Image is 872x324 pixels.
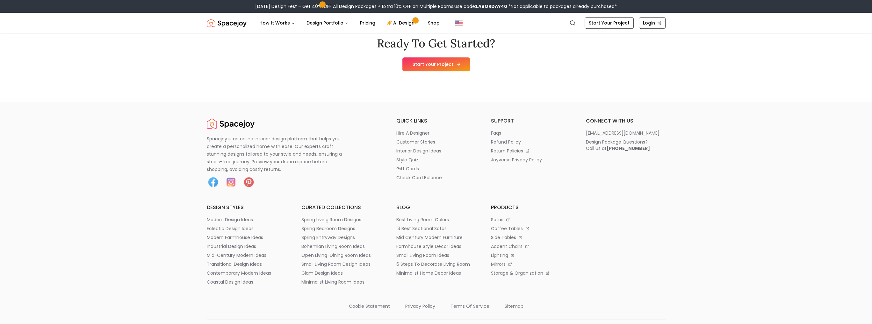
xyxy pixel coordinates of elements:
[207,216,253,223] p: modern design ideas
[491,234,571,241] a: side tables
[255,3,617,10] div: [DATE] Design Fest – Get 40% OFF All Design Packages + Extra 10% OFF on Multiple Rooms.
[450,303,489,309] p: terms of service
[301,261,381,267] a: small living room design ideas
[491,261,571,267] a: mirrors
[242,176,255,188] img: Pinterest icon
[301,261,371,267] p: small living room design ideas
[586,139,650,151] div: Design Package Questions? Call us at
[491,216,503,223] p: sofas
[301,270,343,276] p: glam design ideas
[491,252,508,258] p: lighting
[349,300,390,309] a: cookie statement
[355,17,380,29] a: Pricing
[586,130,659,136] p: [EMAIL_ADDRESS][DOMAIN_NAME]
[301,234,381,241] a: spring entryway designs
[207,243,286,250] a: industrial design ideas
[396,166,476,172] a: gift cards
[505,303,523,309] p: sitemap
[301,279,364,285] p: minimalist living room ideas
[405,300,435,309] a: privacy policy
[207,261,286,267] a: transitional design ideas
[301,252,371,258] p: open living-dining room ideas
[207,225,254,232] p: eclectic design ideas
[396,130,476,136] a: hire a designer
[207,252,286,258] a: mid-century modern ideas
[491,261,506,267] p: mirrors
[491,252,571,258] a: lighting
[207,252,266,258] p: mid-century modern ideas
[396,174,442,181] p: check card balance
[491,139,571,145] a: refund policy
[396,204,476,211] h6: blog
[301,204,381,211] h6: curated collections
[207,270,271,276] p: contemporary modern ideas
[396,270,476,276] a: minimalist home decor ideas
[491,270,571,276] a: storage & organization
[491,204,571,211] h6: products
[207,17,247,29] a: Spacejoy
[405,303,435,309] p: privacy policy
[396,216,449,223] p: best living room colors
[491,130,571,136] a: faqs
[491,130,501,136] p: faqs
[402,57,470,71] a: Start Your Project
[301,234,355,241] p: spring entryway designs
[586,130,666,136] a: [EMAIL_ADDRESS][DOMAIN_NAME]
[396,148,476,154] a: interior design ideas
[396,166,419,172] p: gift cards
[301,216,381,223] a: spring living room designs
[207,204,286,211] h6: design styles
[491,270,543,276] p: storage & organization
[377,37,495,50] h2: Ready To Get Started?
[301,243,381,250] a: bohemian living room ideas
[396,225,447,232] p: 13 best sectional sofas
[491,157,571,163] a: joyverse privacy policy
[207,17,247,29] img: Spacejoy Logo
[207,279,286,285] a: coastal design ideas
[396,261,470,267] p: 6 steps to decorate living room
[639,17,666,29] a: Login
[586,139,666,151] a: Design Package Questions?Call us at[PHONE_NUMBER]
[301,225,381,232] a: spring bedroom designs
[491,225,523,232] p: coffee tables
[396,252,476,258] a: small living room ideas
[254,17,300,29] button: How It Works
[507,3,617,10] span: *Not applicable to packages already purchased*
[491,139,521,145] p: refund policy
[607,145,650,151] b: [PHONE_NUMBER]
[455,19,463,27] img: United States
[301,243,365,250] p: bohemian living room ideas
[396,225,476,232] a: 13 best sectional sofas
[301,216,361,223] p: spring living room designs
[505,300,523,309] a: sitemap
[207,176,220,188] img: Facebook icon
[491,117,571,125] h6: support
[301,225,355,232] p: spring bedroom designs
[396,157,418,163] p: style quiz
[349,303,390,309] p: cookie statement
[207,270,286,276] a: contemporary modern ideas
[396,148,441,154] p: interior design ideas
[396,157,476,163] a: style quiz
[396,234,463,241] p: mid century modern furniture
[491,234,516,241] p: side tables
[396,139,476,145] a: customer stories
[301,279,381,285] a: minimalist living room ideas
[423,17,445,29] a: Shop
[301,17,354,29] button: Design Portfolio
[207,117,255,130] img: Spacejoy Logo
[454,3,507,10] span: Use code:
[491,148,571,154] a: return policies
[207,225,286,232] a: eclectic design ideas
[396,139,435,145] p: customer stories
[396,174,476,181] a: check card balance
[491,225,571,232] a: coffee tables
[491,148,523,154] p: return policies
[491,243,571,250] a: accent chairs
[491,157,542,163] p: joyverse privacy policy
[301,252,381,258] a: open living-dining room ideas
[396,243,461,250] p: farmhouse style decor ideas
[450,300,489,309] a: terms of service
[396,261,476,267] a: 6 steps to decorate living room
[225,176,237,188] img: Instagram icon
